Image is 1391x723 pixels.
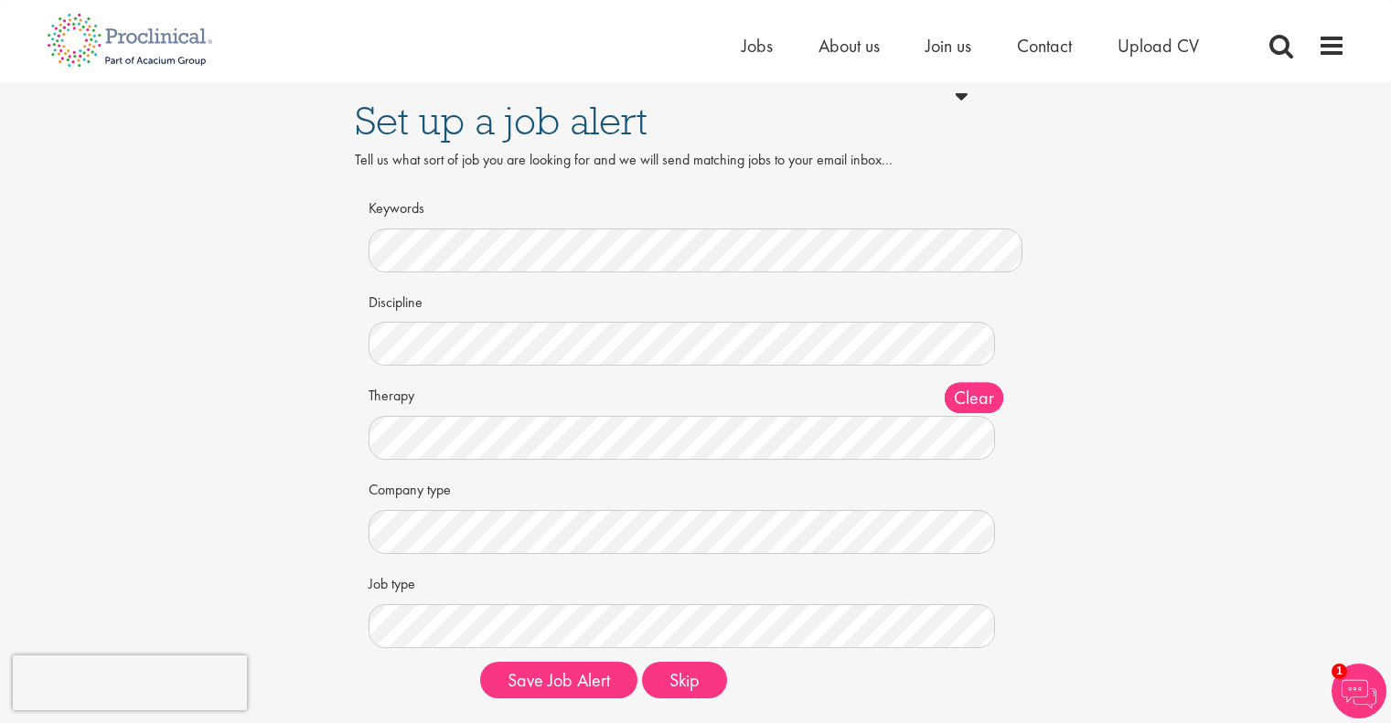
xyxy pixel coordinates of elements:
[1118,34,1199,58] a: Upload CV
[742,34,773,58] a: Jobs
[369,286,466,314] label: Discipline
[369,192,466,219] label: Keywords
[480,662,637,698] button: Save Job Alert
[1332,664,1347,679] span: 1
[1332,664,1386,718] img: Chatbot
[642,662,727,698] button: Skip
[355,150,1037,192] div: Tell us what sort of job you are looking for and we will send matching jobs to your email inbox...
[926,34,971,58] a: Join us
[13,655,247,710] iframe: reCAPTCHA
[369,568,466,595] label: Job type
[355,101,1037,141] h1: Set up a job alert
[369,379,466,407] label: Therapy
[945,383,1003,413] span: Clear
[369,473,466,501] label: Company type
[819,34,880,58] a: About us
[1017,34,1072,58] a: Contact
